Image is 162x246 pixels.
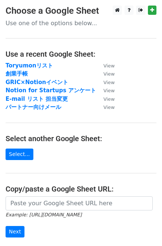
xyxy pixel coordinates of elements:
[6,79,68,86] a: GRIC×Notionイベント
[6,212,82,217] small: Example: [URL][DOMAIN_NAME]
[6,50,156,59] h4: Use a recent Google Sheet:
[103,104,115,110] small: View
[103,88,115,93] small: View
[6,96,68,102] a: E-mail リスト 担当変更
[6,62,53,69] a: Toryumonリスト
[6,184,156,193] h4: Copy/paste a Google Sheet URL:
[103,71,115,77] small: View
[6,134,156,143] h4: Select another Google Sheet:
[103,63,115,69] small: View
[6,226,24,237] input: Next
[6,196,153,210] input: Paste your Google Sheet URL here
[96,79,115,86] a: View
[96,87,115,94] a: View
[6,87,96,94] a: Notion for Startups アンケート
[6,104,61,110] a: パートナー向けメール
[103,96,115,102] small: View
[6,70,28,77] a: 創業手帳
[6,149,33,160] a: Select...
[96,70,115,77] a: View
[96,62,115,69] a: View
[96,96,115,102] a: View
[6,19,156,27] p: Use one of the options below...
[103,80,115,85] small: View
[6,6,156,16] h3: Choose a Google Sheet
[96,104,115,110] a: View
